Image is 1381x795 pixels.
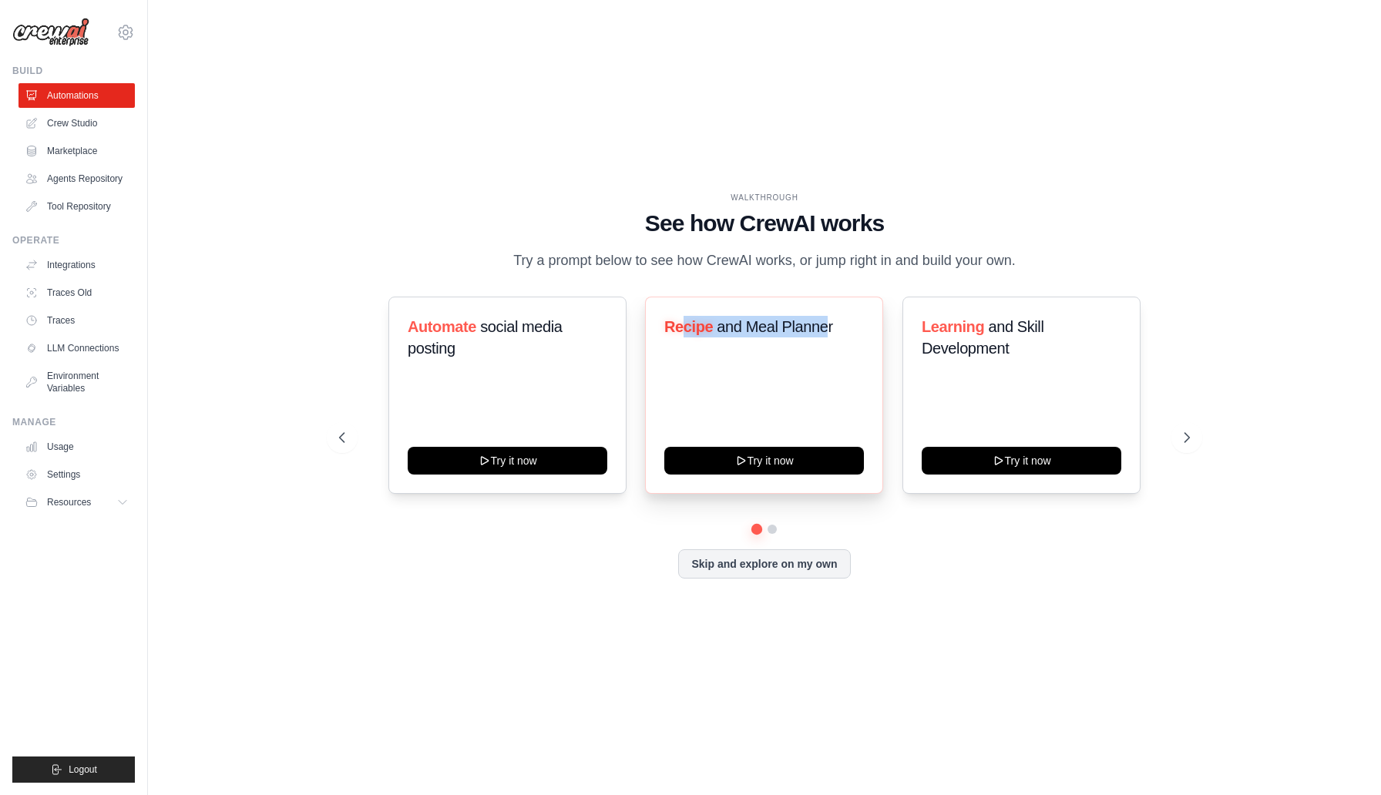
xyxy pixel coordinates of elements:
[408,318,563,357] span: social media posting
[339,210,1190,237] h1: See how CrewAI works
[678,549,850,579] button: Skip and explore on my own
[408,447,607,475] button: Try it now
[922,318,1043,357] span: and Skill Development
[18,166,135,191] a: Agents Repository
[18,194,135,219] a: Tool Repository
[12,18,89,47] img: Logo
[12,234,135,247] div: Operate
[18,336,135,361] a: LLM Connections
[1304,721,1381,795] iframe: Chat Widget
[47,496,91,508] span: Resources
[18,364,135,401] a: Environment Variables
[18,280,135,305] a: Traces Old
[18,83,135,108] a: Automations
[18,434,135,459] a: Usage
[18,490,135,515] button: Resources
[408,318,476,335] span: Automate
[69,763,97,776] span: Logout
[18,462,135,487] a: Settings
[664,447,864,475] button: Try it now
[12,756,135,783] button: Logout
[18,139,135,163] a: Marketplace
[339,192,1190,203] div: WALKTHROUGH
[922,447,1121,475] button: Try it now
[18,308,135,333] a: Traces
[12,65,135,77] div: Build
[12,416,135,428] div: Manage
[922,318,984,335] span: Learning
[18,253,135,277] a: Integrations
[18,111,135,136] a: Crew Studio
[717,318,833,335] span: and Meal Planner
[664,318,713,335] span: Recipe
[506,250,1023,272] p: Try a prompt below to see how CrewAI works, or jump right in and build your own.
